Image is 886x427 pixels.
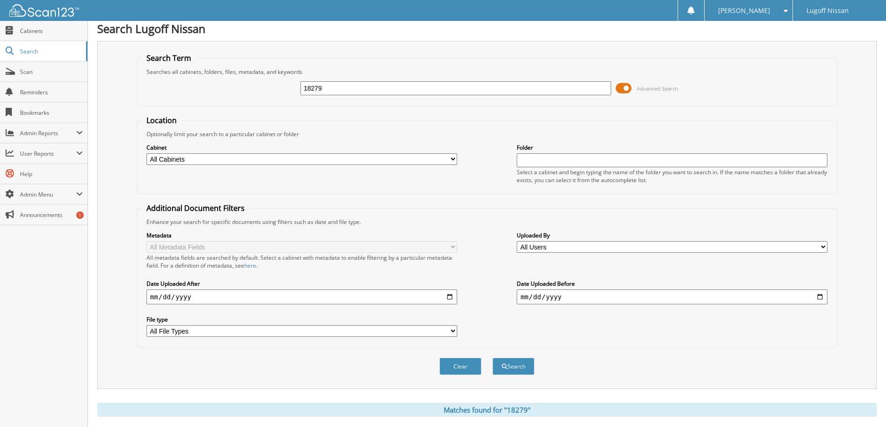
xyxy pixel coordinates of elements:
[493,358,534,375] button: Search
[142,68,832,76] div: Searches all cabinets, folders, files, metadata, and keywords
[517,144,827,151] label: Folder
[20,68,83,76] span: Scan
[244,262,256,269] a: here
[142,203,249,213] legend: Additional Document Filters
[142,115,181,125] legend: Location
[806,8,849,13] span: Lugoff Nissan
[142,218,832,226] div: Enhance your search for specific documents using filters such as date and file type.
[20,129,76,137] span: Admin Reports
[637,85,678,92] span: Advanced Search
[76,211,84,219] div: 1
[20,27,83,35] span: Cabinets
[147,254,457,269] div: All metadata fields are searched by default. Select a cabinet with metadata to enable filtering b...
[9,4,79,17] img: scan123-logo-white.svg
[839,382,886,427] iframe: Chat Widget
[20,47,81,55] span: Search
[20,88,83,96] span: Reminders
[20,170,83,178] span: Help
[147,280,457,288] label: Date Uploaded After
[142,53,196,63] legend: Search Term
[517,280,827,288] label: Date Uploaded Before
[718,8,770,13] span: [PERSON_NAME]
[142,130,832,138] div: Optionally limit your search to a particular cabinet or folder
[147,289,457,304] input: start
[20,109,83,117] span: Bookmarks
[20,191,76,198] span: Admin Menu
[20,211,83,219] span: Announcements
[517,289,827,304] input: end
[147,231,457,239] label: Metadata
[97,21,877,36] h1: Search Lugoff Nissan
[20,150,76,158] span: User Reports
[517,168,827,184] div: Select a cabinet and begin typing the name of the folder you want to search in. If the name match...
[517,231,827,239] label: Uploaded By
[97,403,877,417] div: Matches found for "18279"
[147,315,457,323] label: File type
[147,144,457,151] label: Cabinet
[440,358,481,375] button: Clear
